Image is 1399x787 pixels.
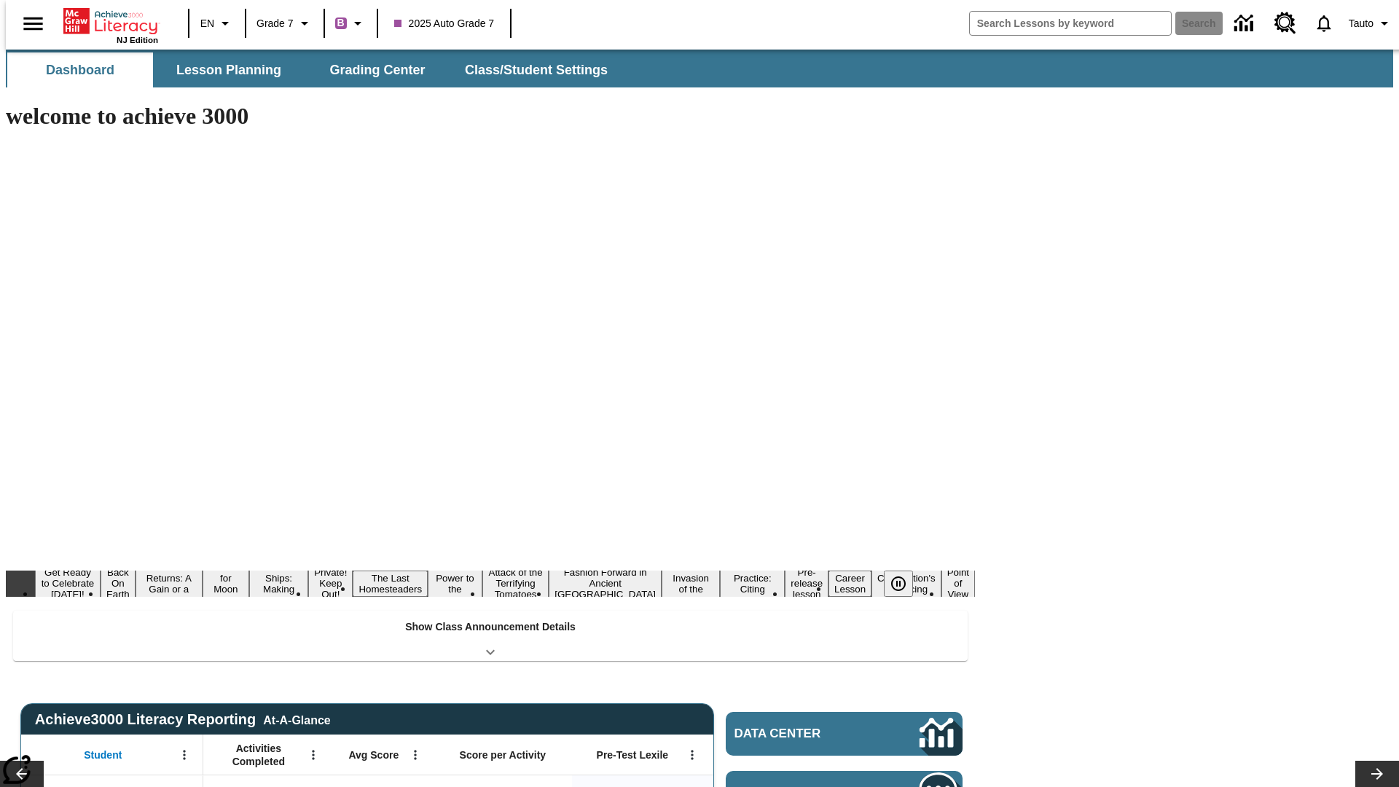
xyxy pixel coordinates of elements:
button: Grade: Grade 7, Select a grade [251,10,319,36]
button: Slide 10 Fashion Forward in Ancient Rome [549,565,662,602]
button: Slide 8 Solar Power to the People [428,560,482,608]
span: Grade 7 [256,16,294,31]
button: Slide 4 Time for Moon Rules? [203,560,249,608]
button: Slide 1 Get Ready to Celebrate Juneteenth! [35,565,101,602]
button: Slide 7 The Last Homesteaders [353,571,428,597]
div: SubNavbar [6,50,1393,87]
h1: welcome to achieve 3000 [6,103,975,130]
span: NJ Edition [117,36,158,44]
a: Home [63,7,158,36]
span: Avg Score [348,748,399,761]
button: Slide 13 Pre-release lesson [785,565,828,602]
button: Slide 9 Attack of the Terrifying Tomatoes [482,565,549,602]
button: Slide 12 Mixed Practice: Citing Evidence [720,560,785,608]
button: Slide 3 Free Returns: A Gain or a Drain? [136,560,203,608]
button: Open Menu [681,744,703,766]
button: Class/Student Settings [453,52,619,87]
a: Resource Center, Will open in new tab [1266,4,1305,43]
div: Pause [884,571,928,597]
button: Boost Class color is purple. Change class color [329,10,372,36]
button: Dashboard [7,52,153,87]
button: Slide 14 Career Lesson [828,571,871,597]
input: search field [970,12,1171,35]
button: Pause [884,571,913,597]
button: Slide 16 Point of View [941,565,975,602]
span: Data Center [734,727,871,741]
div: SubNavbar [6,52,621,87]
button: Grading Center [305,52,450,87]
div: Home [63,5,158,44]
span: Score per Activity [460,748,546,761]
a: Notifications [1305,4,1343,42]
a: Data Center [1226,4,1266,44]
span: EN [200,16,214,31]
span: Tauto [1349,16,1373,31]
a: Data Center [726,712,963,756]
div: At-A-Glance [263,711,330,727]
button: Open side menu [12,2,55,45]
button: Open Menu [302,744,324,766]
span: Student [84,748,122,761]
button: Lesson Planning [156,52,302,87]
button: Slide 15 The Constitution's Balancing Act [871,560,941,608]
button: Slide 2 Back On Earth [101,565,136,602]
p: Show Class Announcement Details [405,619,576,635]
button: Language: EN, Select a language [194,10,240,36]
button: Slide 11 The Invasion of the Free CD [662,560,720,608]
span: Pre-Test Lexile [597,748,669,761]
button: Lesson carousel, Next [1355,761,1399,787]
button: Slide 5 Cruise Ships: Making Waves [249,560,308,608]
button: Open Menu [173,744,195,766]
span: B [337,14,345,32]
div: Show Class Announcement Details [13,611,968,661]
span: Activities Completed [211,742,307,768]
span: Achieve3000 Literacy Reporting [35,711,331,728]
button: Open Menu [404,744,426,766]
button: Profile/Settings [1343,10,1399,36]
button: Slide 6 Private! Keep Out! [308,565,353,602]
span: 2025 Auto Grade 7 [394,16,495,31]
